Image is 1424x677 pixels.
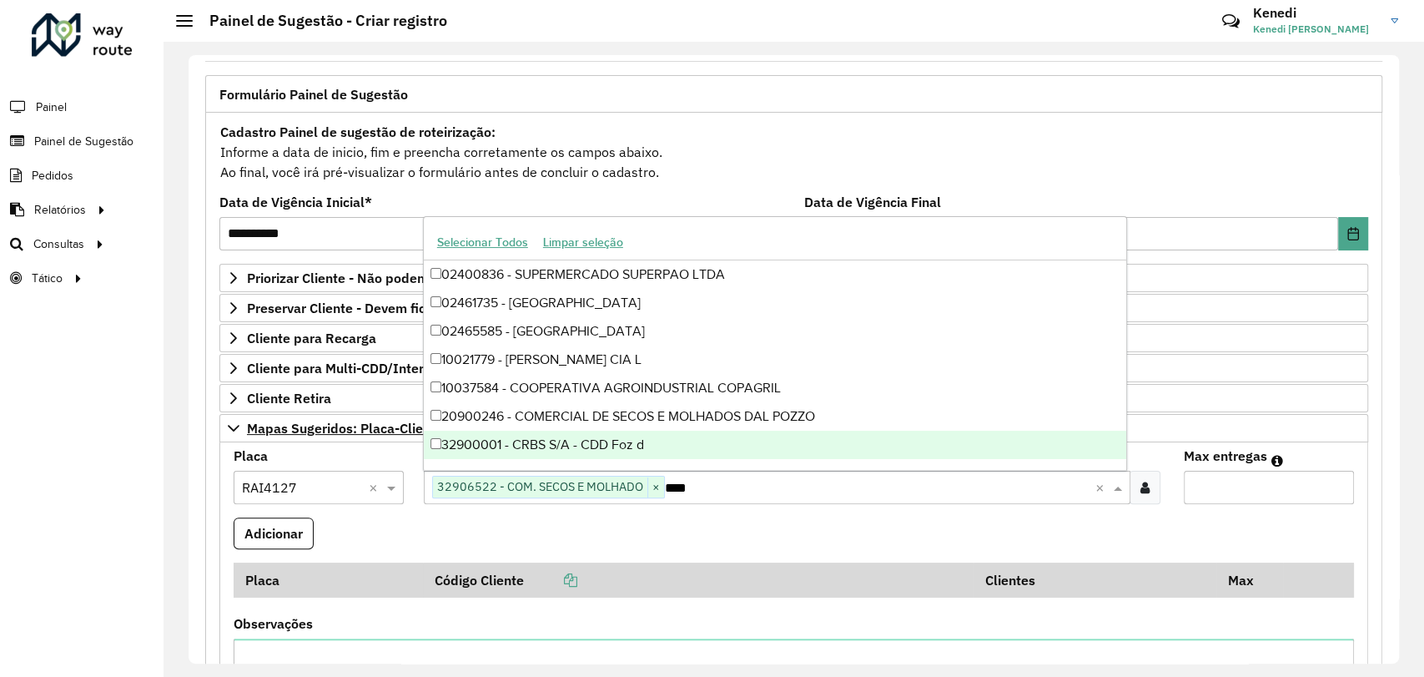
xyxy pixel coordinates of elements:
[247,301,586,315] span: Preservar Cliente - Devem ficar no buffer, não roteirizar
[247,361,482,375] span: Cliente para Multi-CDD/Internalização
[424,289,1126,317] div: 02461735 - [GEOGRAPHIC_DATA]
[234,563,423,598] th: Placa
[524,572,577,589] a: Copiar
[247,422,443,435] span: Mapas Sugeridos: Placa-Cliente
[1095,477,1110,498] span: Clear all
[219,264,1368,292] a: Priorizar Cliente - Não podem ficar no buffer
[369,477,383,498] span: Clear all
[430,230,536,255] button: Selecionar Todos
[32,270,63,287] span: Tático
[193,12,447,30] h2: Painel de Sugestão - Criar registro
[219,324,1368,352] a: Cliente para Recarga
[1338,217,1368,250] button: Choose Date
[219,121,1368,183] div: Informe a data de inicio, fim e preencha corretamente os campos abaixo. Ao final, você irá pré-vi...
[1184,446,1267,466] label: Max entregas
[234,446,268,466] label: Placa
[1271,454,1283,467] em: Máximo de clientes que serão colocados na mesma rota com os clientes informados
[219,294,1368,322] a: Preservar Cliente - Devem ficar no buffer, não roteirizar
[34,133,133,150] span: Painel de Sugestão
[423,563,974,598] th: Código Cliente
[424,402,1126,431] div: 20900246 - COMERCIAL DE SECOS E MOLHADOS DAL POZZO
[1213,3,1249,39] a: Contato Rápido
[647,477,664,498] span: ×
[219,414,1368,442] a: Mapas Sugeridos: Placa-Cliente
[247,331,376,345] span: Cliente para Recarga
[804,192,941,212] label: Data de Vigência Final
[424,431,1126,459] div: 32900001 - CRBS S/A - CDD Foz d
[424,459,1126,488] div: 32900003 - [PERSON_NAME]
[36,99,67,116] span: Painel
[234,518,314,549] button: Adicionar
[247,271,520,285] span: Priorizar Cliente - Não podem ficar no buffer
[536,230,631,255] button: Limpar seleção
[34,201,86,219] span: Relatórios
[234,614,313,634] label: Observações
[424,260,1126,289] div: 02400836 - SUPERMERCADO SUPERPAO LTDA
[33,235,84,253] span: Consultas
[219,354,1368,382] a: Cliente para Multi-CDD/Internalização
[424,317,1126,346] div: 02465585 - [GEOGRAPHIC_DATA]
[220,124,496,140] strong: Cadastro Painel de sugestão de roteirização:
[1253,22,1378,37] span: Kenedi [PERSON_NAME]
[32,167,73,184] span: Pedidos
[1216,563,1283,598] th: Max
[219,88,408,101] span: Formulário Painel de Sugestão
[423,216,1127,471] ng-dropdown-panel: Options list
[424,374,1126,402] div: 10037584 - COOPERATIVA AGROINDUSTRIAL COPAGRIL
[974,563,1216,598] th: Clientes
[219,384,1368,412] a: Cliente Retira
[433,477,647,497] span: 32906522 - COM. SECOS E MOLHADO
[424,346,1126,374] div: 10021779 - [PERSON_NAME] CIA L
[247,392,331,405] span: Cliente Retira
[219,192,372,212] label: Data de Vigência Inicial
[1253,5,1378,21] h3: Kenedi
